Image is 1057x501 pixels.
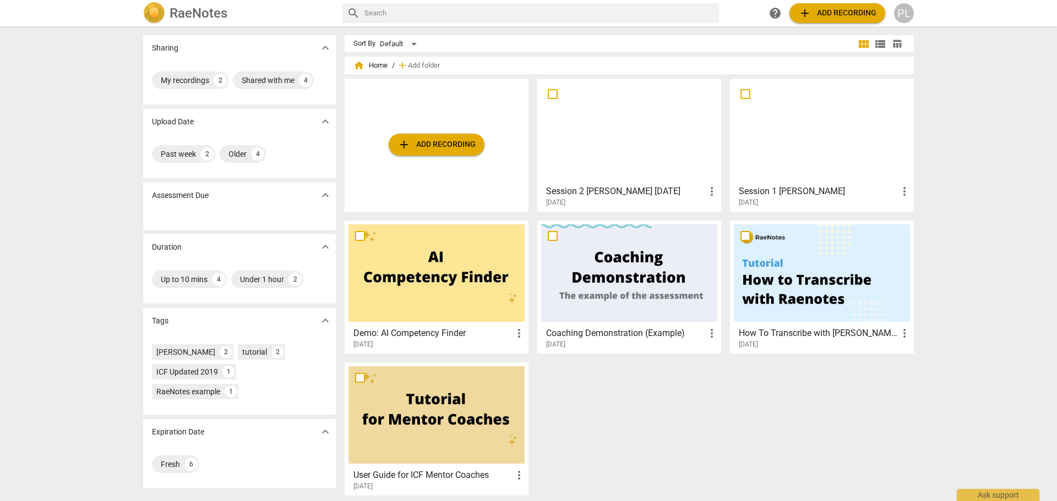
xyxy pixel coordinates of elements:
a: Session 1 [PERSON_NAME][DATE] [734,82,910,207]
button: Show more [317,423,334,440]
button: Upload [389,134,484,156]
span: expand_more [319,240,332,254]
div: 4 [299,74,312,87]
span: Add recording [397,138,476,151]
div: 4 [251,147,264,161]
button: PL [894,3,914,23]
p: Expiration Date [152,426,204,438]
a: User Guide for ICF Mentor Coaches[DATE] [348,366,525,491]
div: Ask support [957,489,1039,501]
span: more_vert [705,327,718,340]
span: [DATE] [546,198,565,207]
button: Table view [889,36,905,52]
div: 1 [222,366,235,378]
div: Under 1 hour [240,274,284,285]
button: List view [872,36,889,52]
span: [DATE] [353,340,373,349]
span: view_module [857,37,870,51]
div: 4 [212,273,225,286]
div: My recordings [161,75,209,86]
div: 2 [214,74,227,87]
a: Coaching Demonstration (Example)[DATE] [541,224,717,349]
p: Assessment Due [152,190,209,201]
div: Older [228,148,247,159]
input: Search [364,4,715,22]
h3: Coaching Demonstration (Example) [546,327,705,340]
div: 1 [225,386,237,398]
span: [DATE] [739,198,758,207]
button: Show more [317,239,334,255]
h3: How To Transcribe with RaeNotes [739,327,898,340]
button: Show more [317,40,334,56]
a: Session 2 [PERSON_NAME] [DATE][DATE] [541,82,717,207]
span: expand_more [319,115,332,128]
div: Shared with me [242,75,295,86]
div: Past week [161,148,196,159]
p: Upload Date [152,116,194,128]
span: more_vert [898,185,911,198]
h3: Demo: AI Competency Finder [353,327,513,340]
span: Home [353,60,388,71]
a: How To Transcribe with [PERSON_NAME][DATE] [734,224,910,349]
span: Add folder [408,62,440,70]
div: Sort By [353,40,375,48]
div: tutorial [242,346,267,357]
span: [DATE] [546,340,565,349]
div: 2 [200,147,214,161]
div: Default [380,35,421,53]
span: / [392,62,395,70]
span: add [798,7,811,20]
span: more_vert [898,327,911,340]
h3: User Guide for ICF Mentor Coaches [353,469,513,482]
div: Up to 10 mins [161,274,208,285]
div: 2 [220,346,232,358]
button: Tile view [856,36,872,52]
img: Logo [143,2,165,24]
div: 2 [288,273,302,286]
div: Fresh [161,459,180,470]
button: Show more [317,187,334,203]
span: table_chart [892,38,902,49]
button: Upload [789,3,885,23]
span: expand_more [319,314,332,327]
span: [DATE] [353,482,373,491]
span: add [397,60,408,71]
span: view_list [874,37,887,51]
div: 2 [271,346,284,358]
div: [PERSON_NAME] [156,346,215,357]
div: ICF Updated 2019 [156,366,218,377]
span: Add recording [798,7,876,20]
p: Duration [152,241,182,253]
span: expand_more [319,41,332,54]
a: LogoRaeNotes [143,2,334,24]
a: Demo: AI Competency Finder[DATE] [348,224,525,349]
h3: Session 2 Eric Sept 12 2025 [546,185,705,198]
div: 6 [184,458,198,471]
div: RaeNotes example [156,386,220,397]
span: expand_more [319,189,332,202]
p: Sharing [152,42,178,54]
a: Help [765,3,785,23]
span: help [769,7,782,20]
h2: RaeNotes [170,5,227,21]
span: expand_more [319,425,332,438]
span: more_vert [705,185,718,198]
button: Show more [317,312,334,329]
span: home [353,60,364,71]
span: search [347,7,360,20]
span: add [397,138,411,151]
span: more_vert [513,327,526,340]
button: Show more [317,113,334,130]
span: [DATE] [739,340,758,349]
h3: Session 1 Marv [739,185,898,198]
span: more_vert [513,469,526,482]
p: Tags [152,315,168,327]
